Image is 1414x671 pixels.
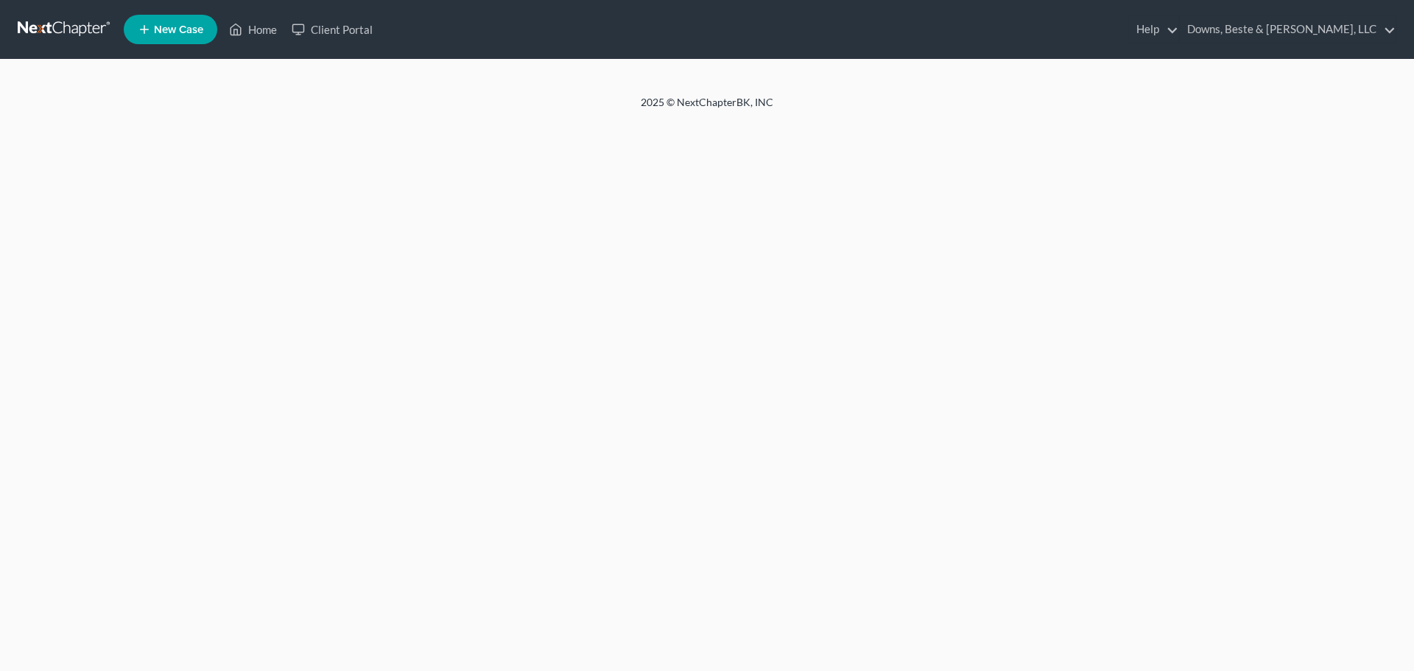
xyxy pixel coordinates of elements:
[124,15,217,44] new-legal-case-button: New Case
[222,16,284,43] a: Home
[287,95,1127,122] div: 2025 © NextChapterBK, INC
[284,16,380,43] a: Client Portal
[1129,16,1178,43] a: Help
[1180,16,1396,43] a: Downs, Beste & [PERSON_NAME], LLC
